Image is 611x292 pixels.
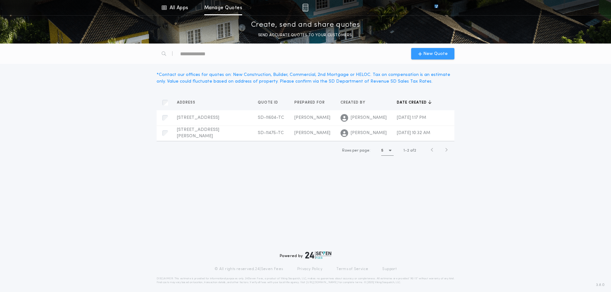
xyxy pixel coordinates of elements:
span: Prepared for [294,100,326,105]
button: 5 [381,146,394,156]
p: DISCLAIMER: This estimate is provided for informational purposes only. 24|Seven Fees, a product o... [157,277,454,284]
span: [PERSON_NAME] [351,130,387,136]
p: SEND ACCURATE QUOTES TO YOUR CUSTOMERS. [258,32,353,38]
button: Created by [341,99,370,106]
button: Date created [397,99,432,106]
span: SD-11475-TC [258,131,284,135]
span: Rows per page: [342,149,370,153]
span: [STREET_ADDRESS][PERSON_NAME] [177,127,219,139]
span: [DATE] 1:17 PM [397,115,426,120]
span: [PERSON_NAME] [351,115,387,121]
button: Quote ID [258,99,283,106]
button: Address [177,99,200,106]
a: [URL][DOMAIN_NAME] [306,281,338,284]
img: img [302,4,308,11]
span: Date created [397,100,428,105]
span: [DATE] 10:32 AM [397,131,430,135]
p: Create, send and share quotes [251,20,360,30]
span: 2 [407,149,409,153]
span: Quote ID [258,100,279,105]
span: SD-11604-TC [258,115,284,120]
img: vs-icon [423,4,450,11]
span: 3.8.0 [596,282,605,288]
span: New Quote [423,51,448,57]
span: 1 [404,149,405,153]
a: Privacy Policy [297,267,323,272]
span: [PERSON_NAME] [294,131,330,135]
span: [STREET_ADDRESS] [177,115,219,120]
h1: 5 [381,147,383,154]
img: logo [305,251,331,259]
button: New Quote [411,48,454,59]
p: © All rights reserved. 24|Seven Fees [214,267,283,272]
span: Created by [341,100,367,105]
div: Powered by [280,251,331,259]
span: of 2 [410,148,416,153]
div: * Contact our offices for quotes on: New Construction, Builder, Commercial, 2nd Mortgage or HELOC... [157,71,454,85]
a: Support [382,267,397,272]
span: [PERSON_NAME] [294,115,330,120]
a: Terms of Service [336,267,368,272]
span: Address [177,100,197,105]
